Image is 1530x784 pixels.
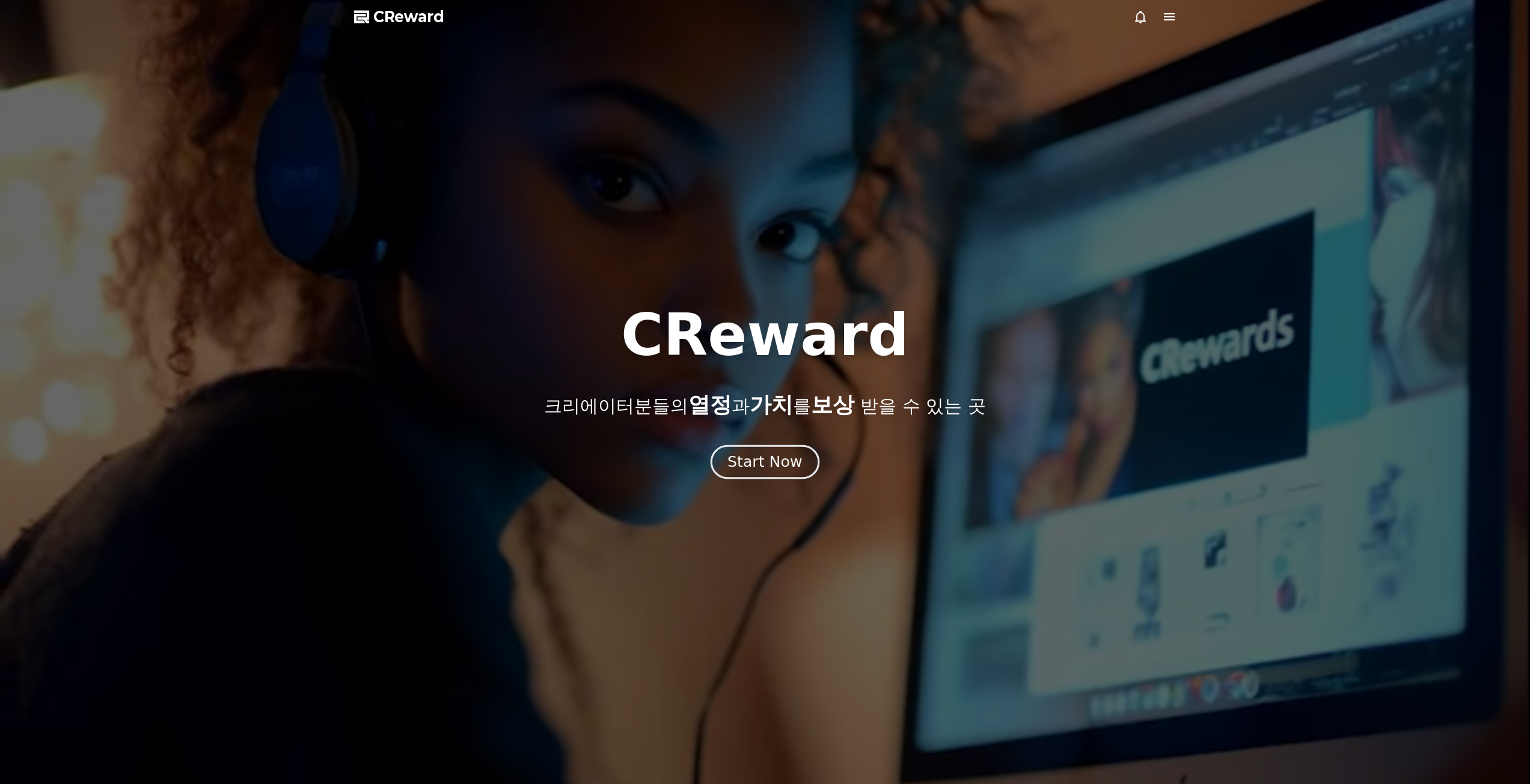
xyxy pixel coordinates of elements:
[811,392,854,417] span: 보상
[711,445,819,479] button: Start Now
[544,393,985,417] p: 크리에이터분들의 과 를 받을 수 있는 곳
[373,7,444,26] span: CReward
[750,392,793,417] span: 가치
[688,392,732,417] span: 열정
[621,306,909,364] h1: CReward
[713,458,817,469] a: Start Now
[354,7,444,26] a: CReward
[727,452,802,472] div: Start Now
